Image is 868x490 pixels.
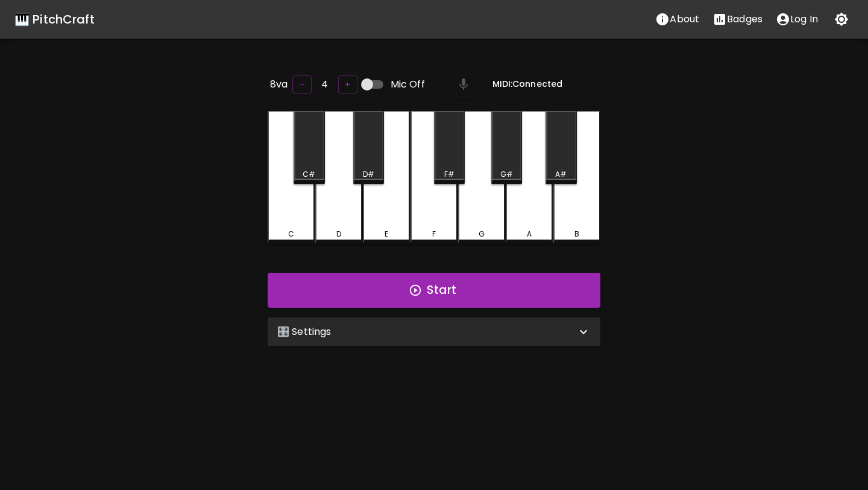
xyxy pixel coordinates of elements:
button: – [292,75,312,94]
p: 🎛️ Settings [277,325,332,339]
h6: 4 [321,76,328,93]
div: A [527,229,532,240]
div: B [574,229,579,240]
div: E [385,229,388,240]
button: Stats [706,7,769,31]
button: Start [268,273,600,308]
button: account of current user [769,7,825,31]
p: Log In [790,12,818,27]
span: Mic Off [391,77,425,92]
p: About [670,12,699,27]
div: C [288,229,294,240]
div: D# [363,169,374,180]
div: F [432,229,436,240]
div: F# [444,169,454,180]
p: Badges [727,12,763,27]
div: G [479,229,485,240]
div: D [336,229,341,240]
button: About [649,7,706,31]
div: 🎛️ Settings [268,317,600,346]
div: G# [500,169,513,180]
h6: MIDI: Connected [492,78,562,91]
h6: 8va [270,76,288,93]
div: C# [303,169,315,180]
div: A# [555,169,567,180]
a: 🎹 PitchCraft [14,10,95,29]
button: + [338,75,357,94]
